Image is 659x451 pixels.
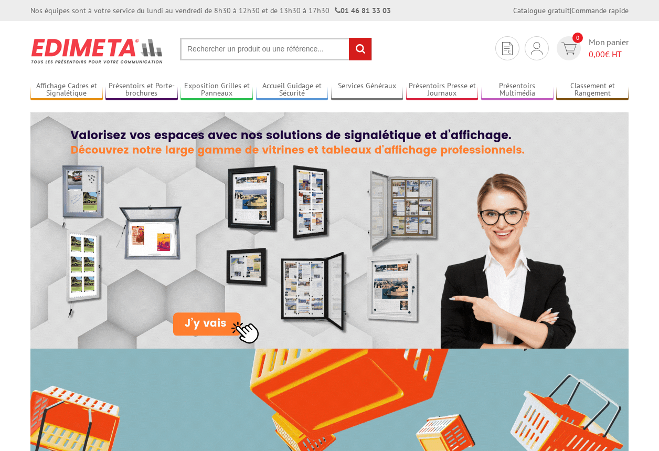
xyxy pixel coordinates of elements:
[513,6,570,15] a: Catalogue gratuit
[105,81,178,99] a: Présentoirs et Porte-brochures
[561,43,577,55] img: devis rapide
[589,48,629,60] span: € HT
[571,6,629,15] a: Commande rapide
[502,42,513,55] img: devis rapide
[335,6,391,15] strong: 01 46 81 33 03
[589,49,605,59] span: 0,00
[481,81,554,99] a: Présentoirs Multimédia
[531,42,543,55] img: devis rapide
[30,81,103,99] a: Affichage Cadres et Signalétique
[331,81,403,99] a: Services Généraux
[30,32,164,70] img: Présentoir, panneau, stand - Edimeta - PLV, affichage, mobilier bureau, entreprise
[513,5,629,16] div: |
[556,81,629,99] a: Classement et Rangement
[30,5,391,16] div: Nos équipes sont à votre service du lundi au vendredi de 8h30 à 12h30 et de 13h30 à 17h30
[406,81,479,99] a: Présentoirs Presse et Journaux
[572,33,583,43] span: 0
[256,81,328,99] a: Accueil Guidage et Sécurité
[349,38,371,60] input: rechercher
[554,36,629,60] a: devis rapide 0 Mon panier 0,00€ HT
[589,36,629,60] span: Mon panier
[180,81,253,99] a: Exposition Grilles et Panneaux
[180,38,372,60] input: Rechercher un produit ou une référence...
